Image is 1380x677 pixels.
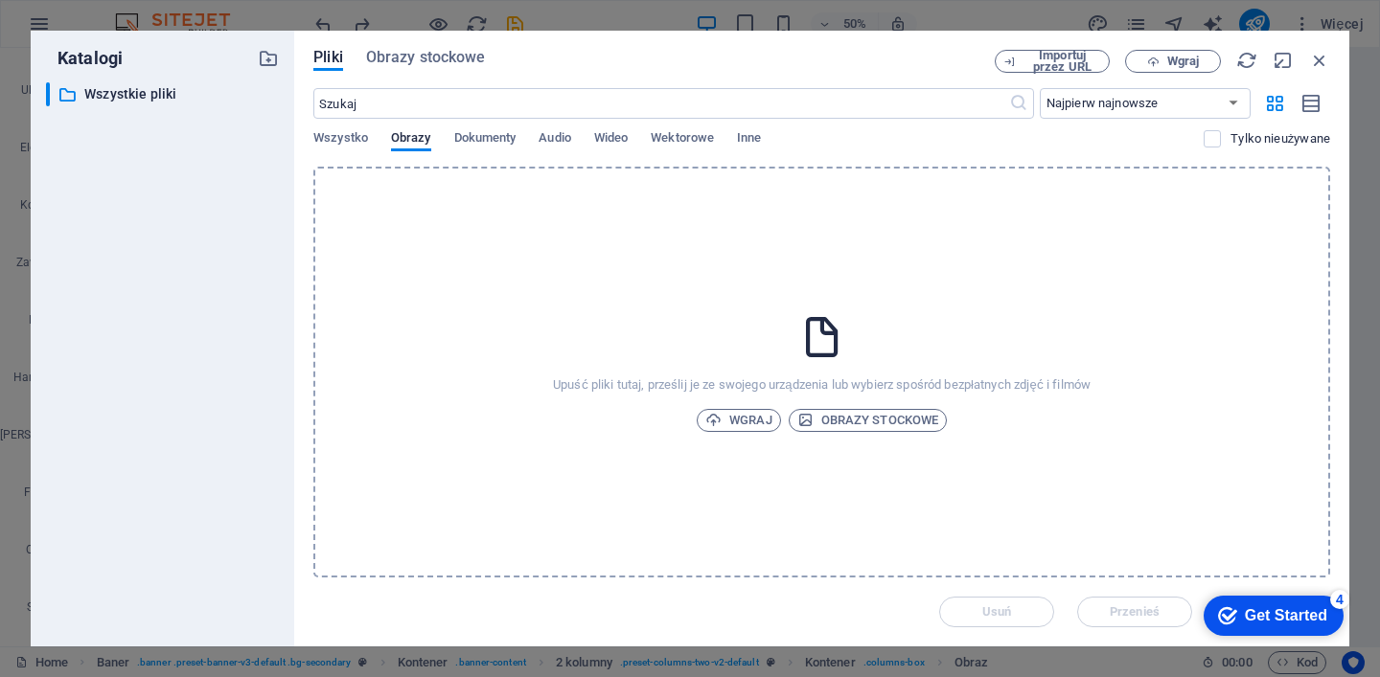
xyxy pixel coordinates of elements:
[1236,50,1257,71] i: Przeładuj
[651,126,714,153] span: Wektorowe
[454,126,517,153] span: Dokumenty
[737,126,761,153] span: Inne
[1125,50,1221,73] button: Wgraj
[142,4,161,23] div: 4
[1273,50,1294,71] i: Minimalizuj
[313,46,343,69] span: Pliki
[553,376,1091,394] p: Upuść pliki tutaj, prześlij je ze swojego urządzenia lub wybierz spośród bezpłatnych zdjęć i filmów
[46,46,123,71] p: Katalogi
[46,82,50,106] div: ​
[1309,50,1330,71] i: Zamknij
[995,50,1110,73] button: Importuj przez URL
[1167,56,1199,67] span: Wgraj
[57,21,139,38] div: Get Started
[313,88,1008,119] input: Szukaj
[366,46,486,69] span: Obrazy stockowe
[1023,50,1101,73] span: Importuj przez URL
[1230,130,1330,147] p: Wyświetla tylko pliki, które nie są używane w serwisie. Pliki dodane podczas tej sesji mogą być n...
[797,409,939,432] span: Obrazy stockowe
[15,10,155,50] div: Get Started 4 items remaining, 20% complete
[789,409,948,432] button: Obrazy stockowe
[705,409,772,432] span: Wgraj
[313,126,368,153] span: Wszystko
[539,126,570,153] span: Audio
[594,126,628,153] span: Wideo
[391,126,431,153] span: Obrazy
[84,83,243,105] p: Wszystkie pliki
[258,48,279,69] i: Stwórz nowy folder
[697,409,781,432] button: Wgraj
